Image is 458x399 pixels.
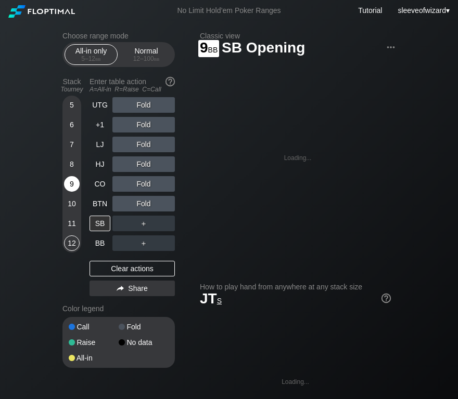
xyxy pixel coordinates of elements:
div: All-in [69,354,119,362]
div: Enter table action [90,73,175,97]
div: Color legend [62,300,175,317]
div: SB [90,216,110,231]
div: 11 [64,216,80,231]
div: BB [90,235,110,251]
div: No Limit Hold’em Poker Ranges [161,6,296,17]
div: Fold [112,137,175,152]
div: 9 [64,176,80,192]
span: bb [154,55,160,62]
div: Stack [58,73,85,97]
div: Fold [112,156,175,172]
div: 7 [64,137,80,152]
div: Share [90,281,175,296]
div: Fold [112,176,175,192]
span: sleeveofwizard [398,6,446,15]
div: HJ [90,156,110,172]
span: s [217,294,222,305]
div: 8 [64,156,80,172]
div: All-in only [67,45,115,64]
div: 6 [64,117,80,132]
div: BTN [90,196,110,211]
span: bb [95,55,101,62]
img: Floptimal logo [8,5,75,18]
h2: Choose range mode [62,32,175,40]
span: SB Opening [220,40,307,57]
div: 5 [64,97,80,113]
div: 12 – 100 [124,55,168,62]
div: Clear actions [90,261,175,276]
div: ▾ [395,5,451,16]
div: 10 [64,196,80,211]
h2: Classic view [200,32,396,40]
div: UTG [90,97,110,113]
span: JT [200,290,222,307]
div: Loading... [282,378,309,385]
span: 9 [198,40,219,57]
div: ＋ [112,216,175,231]
div: 5 – 12 [69,55,113,62]
div: A=All-in R=Raise C=Call [90,86,175,93]
div: Call [69,323,119,330]
div: Tourney [58,86,85,93]
div: Normal [122,45,170,64]
div: No data [119,339,169,346]
div: Fold [112,196,175,211]
img: help.32db89a4.svg [380,292,392,304]
h2: How to play hand from anywhere at any stack size [200,283,391,291]
div: LJ [90,137,110,152]
div: Fold [112,117,175,132]
span: bb [208,43,218,55]
a: Tutorial [358,6,382,15]
div: ＋ [112,235,175,251]
div: 12 [64,235,80,251]
div: CO [90,176,110,192]
img: help.32db89a4.svg [164,76,176,87]
div: +1 [90,117,110,132]
div: Fold [112,97,175,113]
img: ellipsis.fd386fe8.svg [385,42,397,53]
div: Fold [119,323,169,330]
img: share.864f2f62.svg [117,286,124,291]
div: Loading... [284,154,312,162]
div: Raise [69,339,119,346]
